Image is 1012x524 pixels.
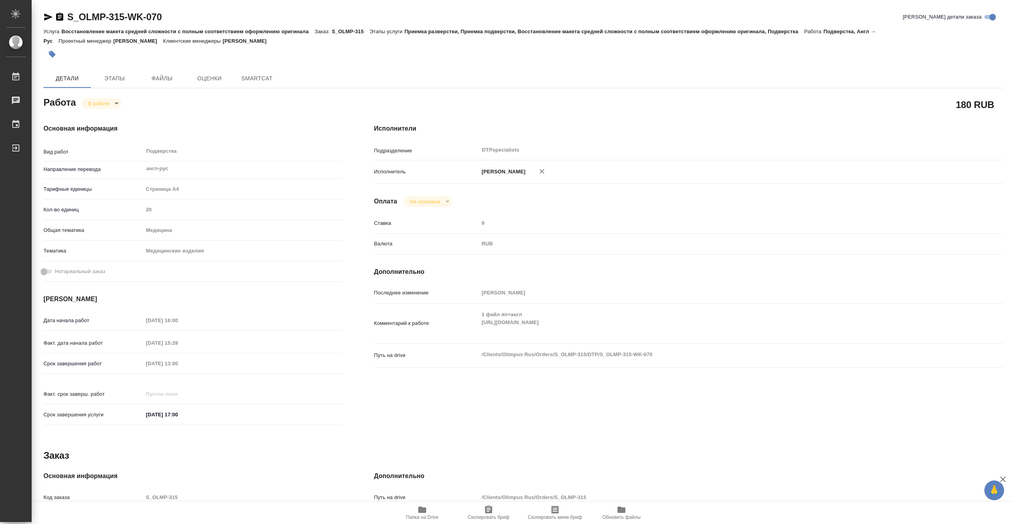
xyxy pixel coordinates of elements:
[804,28,823,34] p: Работа
[374,267,1003,277] h4: Дополнительно
[404,28,804,34] p: Приемка разверстки, Приемка подверстки, Восстановление макета средней сложности с полным соответс...
[984,480,1004,500] button: 🙏
[238,74,276,84] span: SmartCat
[528,515,582,520] span: Скопировать мини-бриф
[43,46,61,63] button: Добавить тэг
[43,339,143,347] p: Факт. дата начала работ
[143,182,342,196] div: Страница А4
[143,337,212,349] input: Пустое поле
[191,74,228,84] span: Оценки
[143,315,212,326] input: Пустое поле
[143,244,342,258] div: Медицинские изделия
[404,196,452,207] div: В работе
[479,348,951,361] textarea: /Clients/Olimpus Rus/Orders/S_OLMP-315/DTP/S_OLMP-315-WK-070
[374,289,479,297] p: Последнее изменение
[43,471,342,481] h4: Основная информация
[374,168,479,176] p: Исполнитель
[55,268,105,275] span: Нотариальный заказ
[406,515,438,520] span: Папка на Drive
[143,74,181,84] span: Файлы
[43,449,69,462] h2: Заказ
[143,204,342,215] input: Пустое поле
[903,13,982,21] span: [PERSON_NAME] детали заказа
[588,502,655,524] button: Обновить файлы
[374,351,479,359] p: Путь на drive
[533,163,551,180] button: Удалить исполнителя
[408,198,443,205] button: Не оплачена
[143,388,212,400] input: Пустое поле
[370,28,404,34] p: Этапы услуги
[143,492,342,503] input: Пустое поле
[143,409,212,420] input: ✎ Введи что-нибудь
[455,502,522,524] button: Скопировать бриф
[374,219,479,227] p: Ставка
[143,224,342,237] div: Медицина
[43,247,143,255] p: Тематика
[113,38,163,44] p: [PERSON_NAME]
[522,502,588,524] button: Скопировать мини-бриф
[55,12,64,22] button: Скопировать ссылку
[86,100,112,107] button: В работе
[374,147,479,155] p: Подразделение
[374,471,1003,481] h4: Дополнительно
[332,28,370,34] p: S_OLMP-315
[479,287,951,298] input: Пустое поле
[374,124,1003,133] h4: Исполнители
[43,317,143,325] p: Дата начала работ
[43,360,143,368] p: Срок завершения работ
[43,226,143,234] p: Общая тематика
[43,12,53,22] button: Скопировать ссылку для ЯМессенджера
[479,237,951,251] div: RUB
[479,492,951,503] input: Пустое поле
[374,494,479,501] p: Путь на drive
[61,28,314,34] p: Восстановление макета средней сложности с полным соответствием оформлению оригинала
[163,38,223,44] p: Клиентские менеджеры
[59,38,113,44] p: Проектный менеджер
[96,74,134,84] span: Этапы
[374,319,479,327] p: Комментарий к работе
[389,502,455,524] button: Папка на Drive
[143,358,212,369] input: Пустое поле
[43,206,143,214] p: Кол-во единиц
[602,515,641,520] span: Обновить файлы
[479,217,951,229] input: Пустое поле
[43,28,61,34] p: Услуга
[43,124,342,133] h4: Основная информация
[43,411,143,419] p: Срок завершения услуги
[43,494,143,501] p: Код заказа
[48,74,86,84] span: Детали
[82,98,121,109] div: В работе
[468,515,509,520] span: Скопировать бриф
[43,165,143,173] p: Направление перевода
[479,168,525,176] p: [PERSON_NAME]
[67,11,162,22] a: S_OLMP-315-WK-070
[43,148,143,156] p: Вид работ
[43,95,76,109] h2: Работа
[43,390,143,398] p: Факт. срок заверш. работ
[43,294,342,304] h4: [PERSON_NAME]
[374,197,397,206] h4: Оплата
[43,185,143,193] p: Тарифные единицы
[223,38,272,44] p: [PERSON_NAME]
[956,98,994,111] h2: 180 RUB
[315,28,332,34] p: Заказ:
[987,482,1001,499] span: 🙏
[479,308,951,337] textarea: 1 файл яп+англ [URL][DOMAIN_NAME]
[374,240,479,248] p: Валюта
